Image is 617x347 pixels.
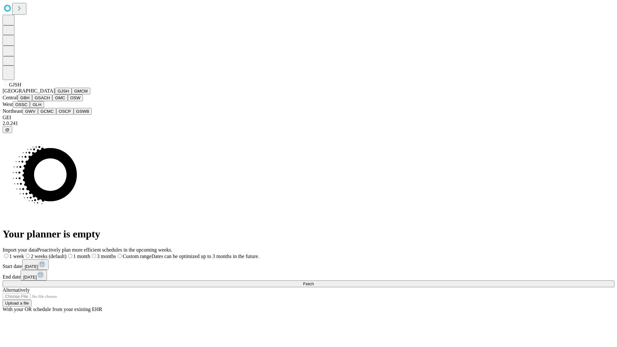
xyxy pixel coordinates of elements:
div: End date [3,270,614,280]
span: Dates can be optimized up to 3 months in the future. [151,254,259,259]
span: Northeast [3,108,22,114]
input: 1 week [4,254,8,258]
span: GJSH [9,82,21,87]
input: 1 month [68,254,72,258]
input: Custom rangeDates can be optimized up to 3 months in the future. [118,254,122,258]
button: OSSC [13,101,30,108]
span: With your OR schedule from your existing EHR [3,307,102,312]
button: @ [3,126,12,133]
button: Upload a file [3,300,31,307]
button: OSCP [56,108,74,115]
h1: Your planner is empty [3,228,614,240]
button: GBH [18,94,32,101]
button: GCMC [38,108,56,115]
input: 3 months [92,254,96,258]
span: Import your data [3,247,37,253]
span: @ [5,127,10,132]
div: GEI [3,115,614,120]
button: GSWB [74,108,92,115]
button: GWV [22,108,38,115]
div: 2.0.241 [3,120,614,126]
button: GMCM [72,88,90,94]
span: Central [3,95,18,100]
button: OSW [68,94,83,101]
div: Start date [3,259,614,270]
span: Proactively plan more efficient schedules in the upcoming weeks. [37,247,172,253]
button: [DATE] [22,259,49,270]
span: 3 months [97,254,116,259]
button: GMC [52,94,67,101]
span: 1 week [9,254,24,259]
span: 1 month [73,254,90,259]
button: GSACH [32,94,52,101]
span: Custom range [123,254,151,259]
button: GJSH [55,88,72,94]
span: [DATE] [23,275,37,280]
span: [DATE] [25,264,38,269]
span: 2 weeks (default) [31,254,67,259]
button: GLH [30,101,44,108]
span: Fetch [303,281,314,286]
input: 2 weeks (default) [26,254,30,258]
button: [DATE] [21,270,47,280]
span: Alternatively [3,287,30,293]
span: [GEOGRAPHIC_DATA] [3,88,55,93]
span: West [3,102,13,107]
button: Fetch [3,280,614,287]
